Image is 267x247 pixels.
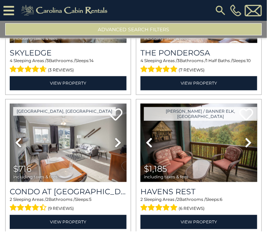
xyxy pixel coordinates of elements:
span: including taxes & fees [144,175,188,179]
img: thumbnail_163280808.jpeg [10,104,127,182]
span: 4 [10,58,12,63]
a: Havens Rest [140,187,257,197]
span: $1,185 [144,164,167,174]
span: 6 [220,197,222,202]
span: 3 [46,58,49,63]
span: 1 Half Baths / [206,58,232,63]
span: 10 [247,58,251,63]
a: The Ponderosa [140,48,257,58]
span: 2 [140,197,143,202]
a: View Property [140,215,257,229]
span: (7 reviews) [179,66,205,75]
span: 5 [89,197,92,202]
a: Condo at [GEOGRAPHIC_DATA] [10,187,127,197]
span: 3 [177,58,180,63]
a: View Property [10,215,127,229]
a: [PERSON_NAME] / Banner Elk, [GEOGRAPHIC_DATA] [144,107,257,121]
span: 2 [177,197,179,202]
img: search-regular.svg [214,4,227,17]
div: Sleeping Areas / Bathrooms / Sleeps: [10,58,127,74]
a: View Property [10,76,127,91]
button: Advanced Search Filters [5,23,262,35]
span: $716 [13,164,32,174]
span: (9 reviews) [48,204,74,213]
a: View Property [140,76,257,91]
span: including taxes & fees [13,36,58,41]
div: Sleeping Areas / Bathrooms / Sleeps: [10,197,127,213]
img: thumbnail_163269829.jpeg [140,104,257,182]
h3: Condo at Pinnacle Inn Resort [10,187,127,197]
div: Sleeping Areas / Bathrooms / Sleeps: [140,58,257,74]
span: including taxes & fees [13,175,58,179]
span: including taxes & fees [144,36,188,41]
a: [GEOGRAPHIC_DATA], [GEOGRAPHIC_DATA] [13,107,116,116]
span: (6 reviews) [179,204,205,213]
span: 2 [10,197,12,202]
a: Skyledge [10,48,127,58]
span: (3 reviews) [48,66,74,75]
div: Sleeping Areas / Bathrooms / Sleeps: [140,197,257,213]
a: [PHONE_NUMBER] [229,5,243,16]
span: 2 [46,197,49,202]
span: 14 [89,58,94,63]
span: 4 [140,58,143,63]
img: Khaki-logo.png [18,3,113,17]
